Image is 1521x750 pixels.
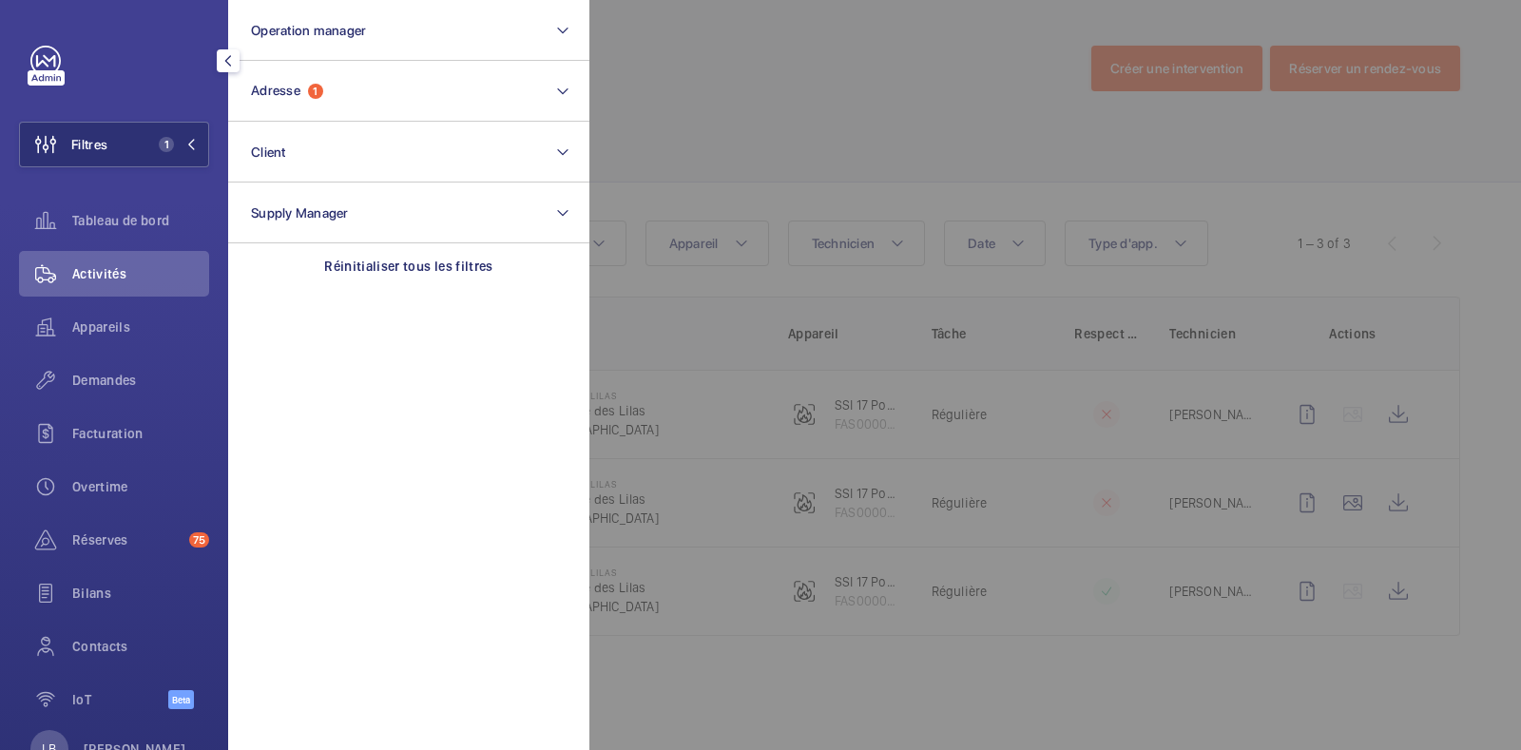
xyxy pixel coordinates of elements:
span: Contacts [72,637,209,656]
span: 1 [159,137,174,152]
span: Demandes [72,371,209,390]
span: Réserves [72,530,182,549]
span: Appareils [72,317,209,337]
span: Facturation [72,424,209,443]
span: Filtres [71,135,107,154]
span: Bilans [72,584,209,603]
span: Tableau de bord [72,211,209,230]
span: 75 [189,532,209,548]
span: Beta [168,690,194,709]
span: IoT [72,690,168,709]
span: Activités [72,264,209,283]
button: Filtres1 [19,122,209,167]
span: Overtime [72,477,209,496]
